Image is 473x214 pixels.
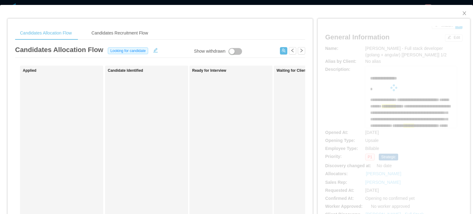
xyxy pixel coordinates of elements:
[23,68,109,73] h1: Applied
[15,26,77,40] div: Candidates Allocation Flow
[289,47,296,55] button: icon: left
[280,47,287,55] button: icon: usergroup-add
[108,68,194,73] h1: Candidate Identified
[456,5,473,22] button: Close
[108,47,148,54] span: Looking for candidate
[462,11,467,16] i: icon: close
[15,45,103,55] article: Candidates Allocation Flow
[87,26,153,40] div: Candidates Recruitment Flow
[298,47,305,55] button: icon: right
[277,68,363,73] h1: Waiting for Client Approval
[194,48,225,55] div: Show withdrawn
[192,68,278,73] h1: Ready for Interview
[151,46,160,53] button: icon: edit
